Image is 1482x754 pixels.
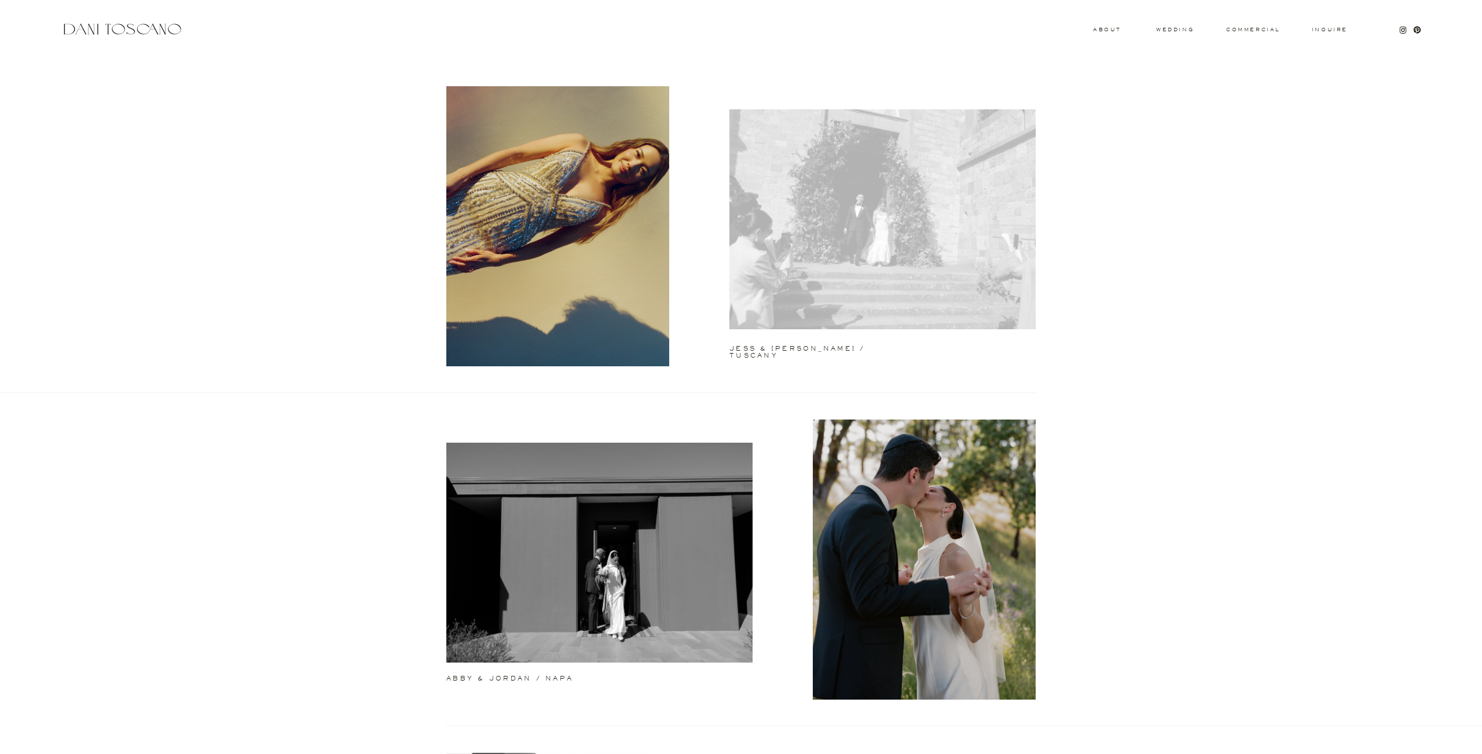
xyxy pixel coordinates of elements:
a: About [1093,27,1118,31]
a: wedding [1156,27,1194,31]
a: jess & [PERSON_NAME] / tuscany [729,345,910,350]
a: commercial [1226,27,1279,32]
a: Inquire [1311,27,1348,33]
a: abby & jordan / napa [446,675,648,683]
